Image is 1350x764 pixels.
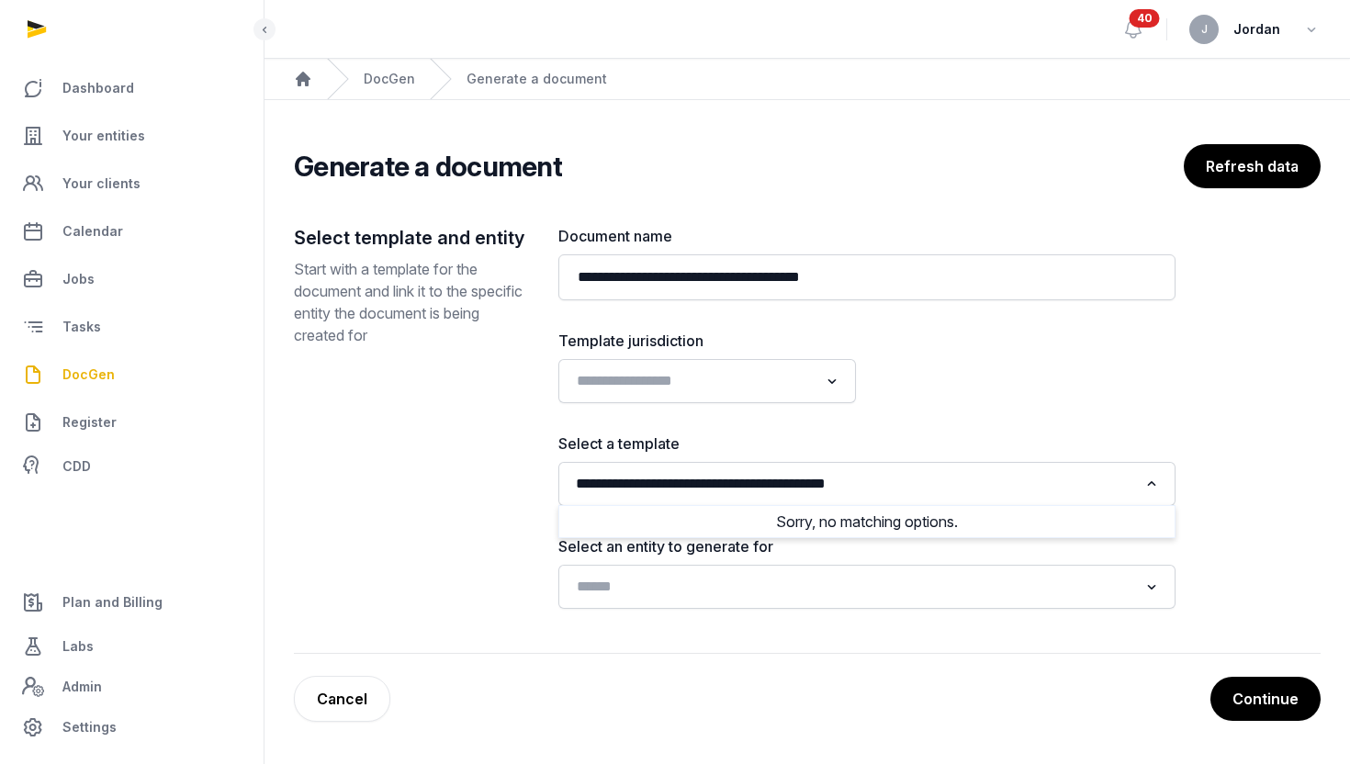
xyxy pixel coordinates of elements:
span: Jobs [62,268,95,290]
a: Calendar [15,209,249,253]
a: Your clients [15,162,249,206]
a: Settings [15,705,249,749]
button: Continue [1210,677,1321,721]
label: Template jurisdiction [558,330,856,352]
div: Search for option [568,365,847,398]
label: Select an entity to generate for [558,535,1176,557]
span: Jordan [1233,18,1280,40]
nav: Breadcrumb [264,59,1350,100]
div: Search for option [568,467,1166,500]
span: Dashboard [62,77,134,99]
label: Select a template [558,433,1176,455]
span: Tasks [62,316,101,338]
a: Cancel [294,676,390,722]
div: Search for option [568,570,1166,603]
a: Jobs [15,257,249,301]
a: Admin [15,668,249,705]
li: Sorry, no matching options. [559,511,1175,533]
span: Calendar [62,220,123,242]
a: Plan and Billing [15,580,249,624]
p: Start with a template for the document and link it to the specific entity the document is being c... [294,258,529,346]
div: Generate a document [467,70,607,88]
a: DocGen [15,353,249,397]
span: Labs [62,635,94,657]
input: Search for option [569,368,818,394]
label: Document name [558,225,1176,247]
a: Tasks [15,305,249,349]
span: Your entities [62,125,145,147]
button: J [1189,15,1219,44]
span: DocGen [62,364,115,386]
span: Settings [62,716,117,738]
a: Dashboard [15,66,249,110]
a: Register [15,400,249,444]
input: Search for option [569,574,1138,600]
a: Labs [15,624,249,668]
span: J [1201,24,1208,35]
span: 40 [1130,9,1160,28]
span: Register [62,411,117,433]
h2: Generate a document [294,150,562,183]
a: Your entities [15,114,249,158]
button: Refresh data [1184,144,1321,188]
span: Plan and Billing [62,591,163,613]
span: Your clients [62,173,141,195]
input: Search for option [569,471,1138,497]
a: DocGen [364,70,415,88]
span: Admin [62,676,102,698]
span: CDD [62,455,91,477]
h2: Select template and entity [294,225,529,251]
a: CDD [15,448,249,485]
